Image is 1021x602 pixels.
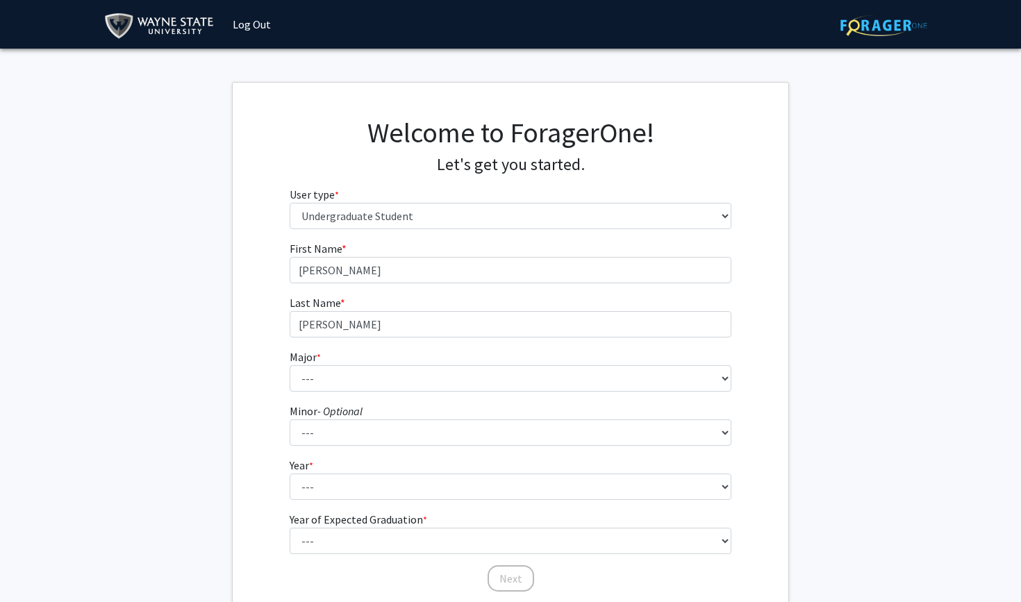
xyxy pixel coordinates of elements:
[290,155,732,175] h4: Let's get you started.
[488,565,534,592] button: Next
[290,296,340,310] span: Last Name
[290,403,363,419] label: Minor
[290,349,321,365] label: Major
[290,457,313,474] label: Year
[290,116,732,149] h1: Welcome to ForagerOne!
[104,10,220,42] img: Wayne State University Logo
[317,404,363,418] i: - Optional
[840,15,927,36] img: ForagerOne Logo
[290,242,342,256] span: First Name
[290,511,427,528] label: Year of Expected Graduation
[290,186,339,203] label: User type
[10,540,59,592] iframe: Chat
